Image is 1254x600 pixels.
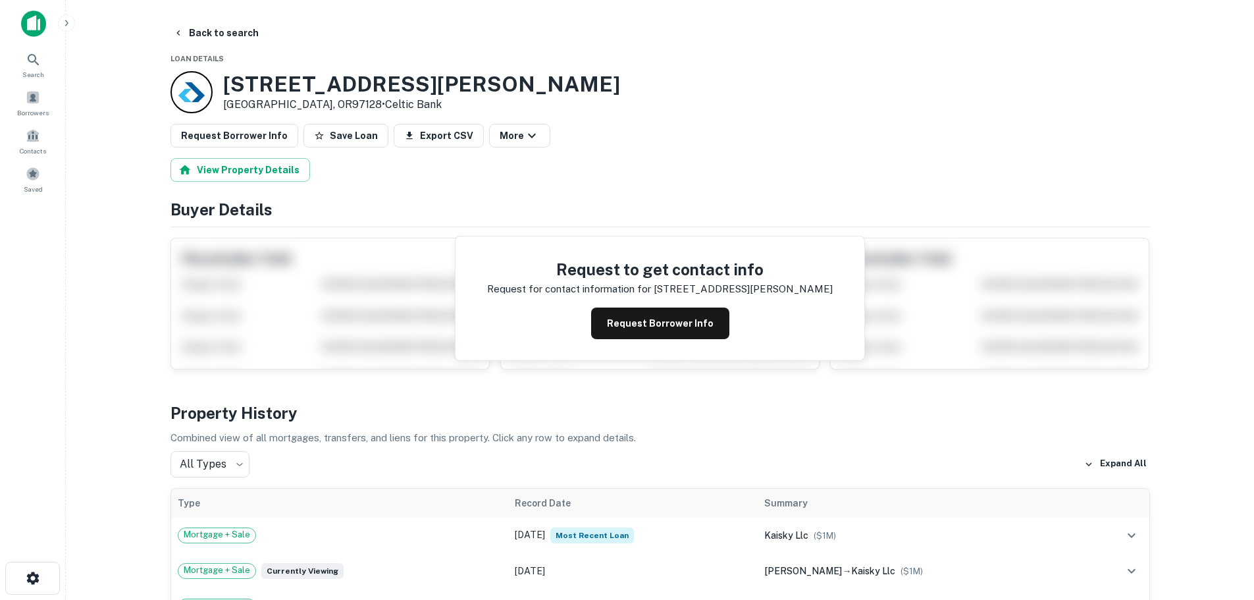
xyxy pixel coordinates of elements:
span: kaisky llc [851,566,895,576]
div: → [764,564,1075,578]
button: Expand All [1081,454,1150,474]
span: Mortgage + Sale [178,528,255,541]
th: Type [171,489,509,518]
img: capitalize-icon.png [21,11,46,37]
span: Currently viewing [261,563,344,579]
h4: Request to get contact info [487,258,833,281]
button: Request Borrower Info [591,308,729,339]
span: Most Recent Loan [550,528,634,543]
td: [DATE] [508,553,758,589]
a: Borrowers [4,85,62,121]
button: expand row [1120,524,1143,547]
a: Celtic Bank [385,98,442,111]
button: More [489,124,550,148]
div: All Types [170,451,249,477]
a: Saved [4,161,62,197]
span: Search [22,69,44,80]
iframe: Chat Widget [1188,495,1254,558]
span: Mortgage + Sale [178,564,255,577]
a: Search [4,47,62,82]
p: Request for contact information for [487,281,651,297]
p: [STREET_ADDRESS][PERSON_NAME] [654,281,833,297]
span: Borrowers [17,107,49,118]
button: View Property Details [170,158,310,182]
button: Back to search [168,21,264,45]
button: Export CSV [394,124,484,148]
span: kaisky llc [764,530,808,541]
th: Summary [758,489,1082,518]
p: Combined view of all mortgages, transfers, and liens for this property. Click any row to expand d... [170,430,1150,446]
span: Saved [24,184,43,194]
span: Contacts [20,146,46,156]
span: [PERSON_NAME] [764,566,842,576]
td: [DATE] [508,518,758,553]
button: Request Borrower Info [170,124,298,148]
p: [GEOGRAPHIC_DATA], OR97128 • [223,97,620,113]
th: Record Date [508,489,758,518]
button: Save Loan [303,124,388,148]
h3: [STREET_ADDRESS][PERSON_NAME] [223,72,620,97]
span: Loan Details [170,55,224,63]
span: ($ 1M ) [814,531,836,541]
h4: Buyer Details [170,198,1150,221]
span: ($ 1M ) [901,566,923,576]
h4: Property History [170,401,1150,425]
a: Contacts [4,123,62,159]
button: expand row [1120,560,1143,582]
